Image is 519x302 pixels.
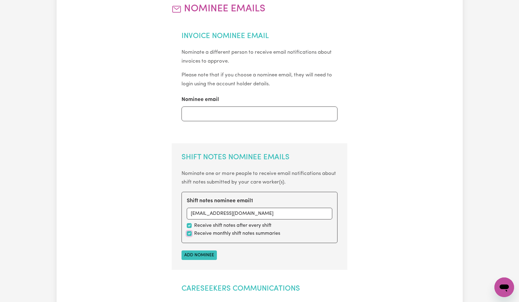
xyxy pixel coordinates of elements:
iframe: Button to launch messaging window [494,277,514,297]
h2: Careseekers Communications [182,285,337,293]
h2: Nominee Emails [172,3,347,15]
label: Receive shift notes after every shift [194,222,271,229]
label: Nominee email [182,96,219,104]
h2: Shift Notes Nominee Emails [182,153,337,162]
label: Shift notes nominee email 1 [187,197,253,205]
button: Add nominee [182,250,217,260]
small: Nominate one or more people to receive email notifications about shift notes submitted by your ca... [182,171,336,185]
label: Receive monthly shift notes summaries [194,230,280,237]
h2: Invoice Nominee Email [182,32,337,41]
small: Please note that if you choose a nominee email, they will need to login using the account holder ... [182,72,332,87]
small: Nominate a different person to receive email notifications about invoices to approve. [182,50,332,64]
